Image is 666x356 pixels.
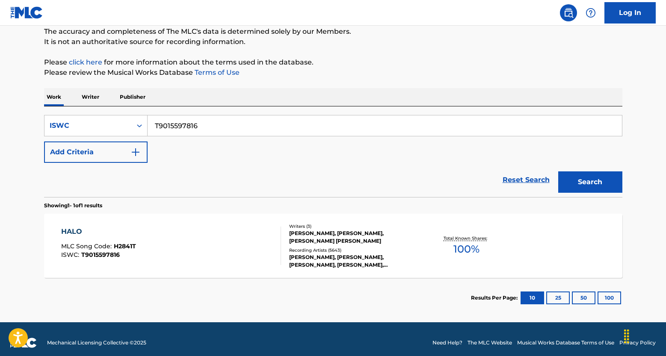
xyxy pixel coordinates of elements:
iframe: Chat Widget [623,315,666,356]
p: Work [44,88,64,106]
p: Please for more information about the terms used in the database. [44,57,622,68]
p: It is not an authoritative source for recording information. [44,37,622,47]
p: Total Known Shares: [444,235,489,241]
a: Public Search [560,4,577,21]
p: Results Per Page: [471,294,520,302]
button: 100 [598,291,621,304]
button: Search [558,171,622,193]
span: Mechanical Licensing Collective © 2025 [47,339,146,347]
form: Search Form [44,115,622,197]
a: Terms of Use [193,68,240,76]
div: Drag [620,324,633,349]
span: ISWC : [61,251,81,259]
a: Reset Search [498,171,554,189]
div: HALO [61,227,136,237]
p: The accuracy and completeness of The MLC's data is determined solely by our Members. [44,26,622,37]
a: The MLC Website [468,339,512,347]
p: Writer [79,88,102,106]
a: Log In [604,2,656,24]
img: search [563,8,574,18]
img: help [586,8,596,18]
a: Need Help? [432,339,462,347]
span: MLC Song Code : [61,242,114,250]
button: 25 [546,291,570,304]
a: Privacy Policy [619,339,656,347]
div: [PERSON_NAME], [PERSON_NAME], [PERSON_NAME] [PERSON_NAME] [289,229,418,245]
p: Please review the Musical Works Database [44,68,622,78]
div: Writers ( 3 ) [289,223,418,229]
a: HALOMLC Song Code:H2841TISWC:T9015597816Writers (3)[PERSON_NAME], [PERSON_NAME], [PERSON_NAME] [P... [44,214,622,278]
img: MLC Logo [10,6,43,19]
div: Recording Artists ( 5643 ) [289,247,418,253]
img: 9d2ae6d4665cec9f34b9.svg [130,147,141,157]
button: 10 [521,291,544,304]
a: click here [69,58,102,66]
button: Add Criteria [44,141,148,163]
span: H2841T [114,242,136,250]
button: 50 [572,291,595,304]
p: Publisher [117,88,148,106]
a: Musical Works Database Terms of Use [517,339,614,347]
span: 100 % [453,241,480,257]
span: T9015597816 [81,251,120,259]
p: Showing 1 - 1 of 1 results [44,202,102,209]
div: Help [582,4,599,21]
div: [PERSON_NAME], [PERSON_NAME], [PERSON_NAME], [PERSON_NAME], [PERSON_NAME] [289,253,418,269]
div: ISWC [50,121,127,131]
